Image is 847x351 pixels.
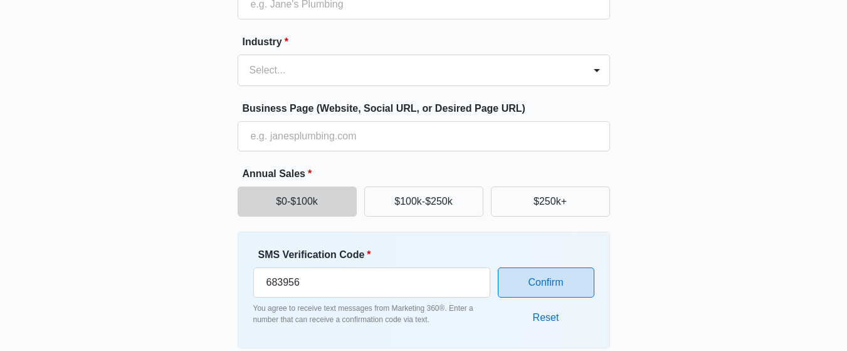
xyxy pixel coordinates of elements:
p: You agree to receive text messages from Marketing 360®. Enter a number that can receive a confirm... [253,303,490,325]
input: e.g. janesplumbing.com [238,121,610,151]
button: Confirm [498,267,594,298]
label: Annual Sales [243,166,615,181]
button: Reset [520,303,572,333]
label: Business Page (Website, Social URL, or Desired Page URL) [243,101,615,116]
label: Industry [243,35,615,50]
button: $0-$100k [238,186,357,217]
input: Enter verification code [253,267,490,298]
button: $100k-$250k [364,186,483,217]
label: SMS Verification Code [258,247,495,262]
button: $250k+ [491,186,610,217]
